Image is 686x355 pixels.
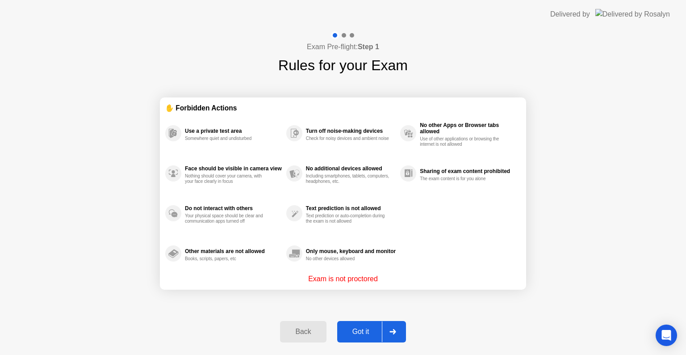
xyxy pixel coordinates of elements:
div: Only mouse, keyboard and monitor [306,248,396,254]
div: Check for noisy devices and ambient noise [306,136,390,141]
div: Delivered by [550,9,590,20]
div: Back [283,328,323,336]
div: Open Intercom Messenger [656,325,677,346]
div: No other Apps or Browser tabs allowed [420,122,516,135]
div: Your physical space should be clear and communication apps turned off [185,213,269,224]
div: Somewhere quiet and undisturbed [185,136,269,141]
div: The exam content is for you alone [420,176,504,182]
div: Use a private test area [185,128,282,134]
div: Got it [340,328,382,336]
div: Nothing should cover your camera, with your face clearly in focus [185,173,269,184]
button: Back [280,321,326,342]
div: Text prediction is not allowed [306,205,396,211]
div: Including smartphones, tablets, computers, headphones, etc. [306,173,390,184]
div: No additional devices allowed [306,165,396,172]
div: Face should be visible in camera view [185,165,282,172]
div: Use of other applications or browsing the internet is not allowed [420,136,504,147]
div: Text prediction or auto-completion during the exam is not allowed [306,213,390,224]
div: Sharing of exam content prohibited [420,168,516,174]
p: Exam is not proctored [308,274,378,284]
div: No other devices allowed [306,256,390,262]
div: Books, scripts, papers, etc [185,256,269,262]
img: Delivered by Rosalyn [595,9,670,19]
div: Turn off noise-making devices [306,128,396,134]
div: Other materials are not allowed [185,248,282,254]
button: Got it [337,321,406,342]
h4: Exam Pre-flight: [307,42,379,52]
div: Do not interact with others [185,205,282,211]
div: ✋ Forbidden Actions [165,103,521,113]
h1: Rules for your Exam [278,55,408,76]
b: Step 1 [358,43,379,51]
